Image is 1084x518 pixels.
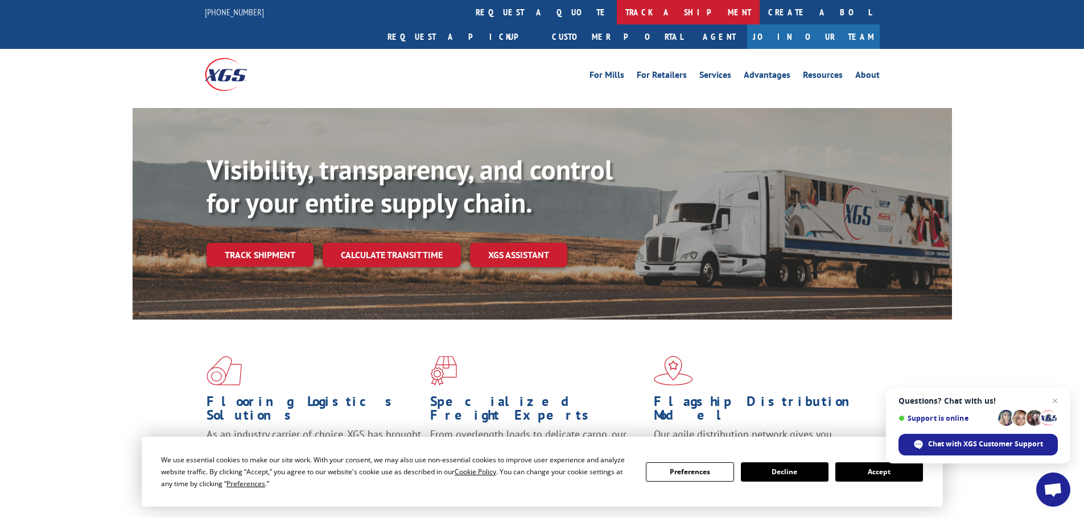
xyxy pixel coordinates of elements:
button: Accept [835,462,923,482]
span: Preferences [226,479,265,488]
a: Track shipment [207,243,314,267]
div: We use essential cookies to make our site work. With your consent, we may also use non-essential ... [161,454,632,490]
img: xgs-icon-flagship-distribution-model-red [654,356,693,386]
a: Calculate transit time [323,243,461,267]
h1: Flooring Logistics Solutions [207,395,422,428]
a: For Mills [590,71,624,83]
a: XGS ASSISTANT [470,243,567,267]
h1: Flagship Distribution Model [654,395,869,428]
div: Open chat [1036,473,1070,507]
a: Agent [691,24,747,49]
img: xgs-icon-total-supply-chain-intelligence-red [207,356,242,386]
a: Resources [803,71,843,83]
span: Questions? Chat with us! [898,396,1058,405]
button: Preferences [646,462,733,482]
div: Chat with XGS Customer Support [898,434,1058,455]
span: Chat with XGS Customer Support [928,439,1043,449]
p: From overlength loads to delicate cargo, our experienced staff knows the best way to move your fr... [430,428,645,478]
a: Join Our Team [747,24,880,49]
b: Visibility, transparency, and control for your entire supply chain. [207,152,613,220]
span: Our agile distribution network gives you nationwide inventory management on demand. [654,428,863,454]
a: About [855,71,880,83]
a: Services [699,71,731,83]
span: As an industry carrier of choice, XGS has brought innovation and dedication to flooring logistics... [207,428,421,468]
h1: Specialized Freight Experts [430,395,645,428]
a: [PHONE_NUMBER] [205,6,264,18]
a: Advantages [744,71,790,83]
div: Cookie Consent Prompt [142,437,943,507]
a: Request a pickup [379,24,543,49]
span: Close chat [1048,394,1062,408]
button: Decline [741,462,829,482]
a: For Retailers [637,71,687,83]
span: Support is online [898,414,994,422]
img: xgs-icon-focused-on-flooring-red [430,356,457,386]
span: Cookie Policy [455,467,496,476]
a: Customer Portal [543,24,691,49]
